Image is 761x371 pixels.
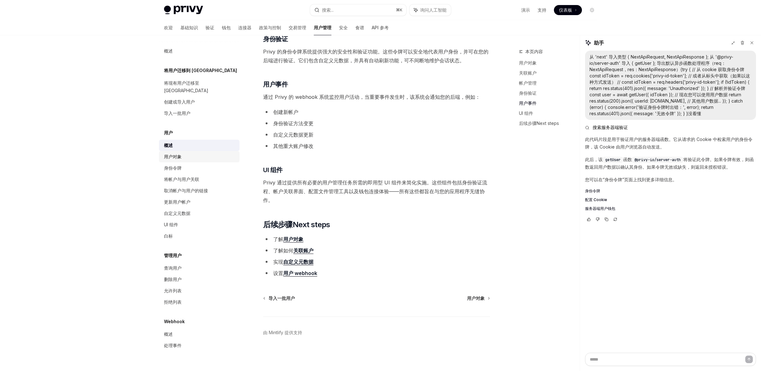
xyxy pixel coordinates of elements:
[164,68,237,73] font: 将用户迁移到 [GEOGRAPHIC_DATA]
[519,90,537,96] font: 身份验证
[238,25,251,30] font: 连接器
[159,329,240,340] a: 概述
[585,206,756,211] a: 服务器端用户钱包
[164,343,182,348] font: 处理事件
[164,265,182,271] font: 查询用户
[554,5,582,15] a: 仪表板
[159,274,240,285] a: 删除用户
[164,319,185,324] font: Webhook
[263,35,288,43] font: 身份验证
[538,7,546,13] a: 支持
[273,259,283,265] font: 实现
[273,236,283,242] font: 了解
[180,25,198,30] font: 基础知识
[519,121,559,126] font: 后续步骤Next steps
[180,20,198,35] a: 基础知识
[263,220,330,229] font: 后续步骤Next steps
[585,188,600,193] font: 身份令牌
[159,262,240,274] a: 查询用户
[159,185,240,196] a: 取消帐户与用户的链接
[339,20,348,35] a: 安全
[467,295,489,301] a: 用户对象
[159,45,240,57] a: 概述
[222,25,231,30] font: 钱包
[289,25,306,30] font: 交易管理
[273,143,313,149] font: 其他重大账户修改
[519,78,602,88] a: 帐户管理
[585,157,754,170] font: 将验证此令牌。如果令牌有效，则函数返回用户数据以确认其身份。如果令牌无效或缺失，则返回未授权错误。
[222,20,231,35] a: 钱包
[263,330,302,335] font: 由 Mintlify 提供支持
[322,7,334,13] font: 搜索...
[159,196,240,208] a: 更新用户帐户
[585,197,607,202] font: 配置 Cookie
[519,118,602,128] a: 后续步骤Next steps
[273,247,293,254] font: 了解如何
[283,270,317,276] font: 用户 webhook
[159,296,240,308] a: 拒绝列表
[273,270,283,276] font: 设置
[259,20,281,35] a: 政策与控制
[521,7,530,13] font: 演示
[594,40,604,46] font: 助手
[525,49,543,54] font: 本页内容
[605,157,621,162] span: getUser
[585,197,756,202] a: 配置 Cookie
[263,329,302,336] a: 由 Mintlify 提供支持
[164,110,190,116] font: 导入一批用户
[310,4,406,16] button: 搜索...⌘K
[339,25,348,30] font: 安全
[355,25,364,30] font: 食谱
[623,157,632,162] font: 函数
[372,25,389,30] font: API 参考
[745,356,753,363] button: 发送消息
[164,188,208,193] font: 取消帐户与用户的链接
[289,20,306,35] a: 交易管理
[159,285,240,296] a: 允许列表
[585,206,615,211] font: 服务器端用户钱包
[159,230,240,242] a: 白标
[164,253,182,258] font: 管理用户
[164,99,195,104] font: 创建或导入用户
[519,60,537,65] font: 用户对象
[293,247,313,254] font: 关联账户
[164,222,178,227] font: UI 组件
[634,157,681,162] span: @privy-io/server-auth
[206,25,214,30] font: 验证
[519,110,533,116] font: UI 组件
[164,288,182,293] font: 允许列表
[164,48,173,53] font: 概述
[164,211,190,216] font: 自定义元数据
[263,94,480,100] font: 通过 Privy 的 webhook 系统监控用户活动，当重要事件发生时，该系统会通知您的后端，例如：
[263,179,487,203] font: Privy 通过提供所有必要的用户管理任务所需的即用型 UI 组件来简化实施。这些组件包括身份验证流程、帐户关联界面、配置文件管理工具以及钱包连接体验——所有这些都旨在与您的应用程序无缝协作。
[259,25,281,30] font: 政策与控制
[206,20,214,35] a: 验证
[263,81,288,88] font: 用户事件
[164,143,173,148] font: 概述
[159,219,240,230] a: UI 组件
[519,58,602,68] a: 用户对象
[159,174,240,185] a: 将帐户与用户关联
[467,295,485,301] font: 用户对象
[164,80,208,93] font: 将现有用户迁移至 [GEOGRAPHIC_DATA]
[159,96,240,108] a: 创建或导入用户
[159,151,240,162] a: 用户对象
[519,70,537,76] font: 关联账户
[164,165,182,171] font: 身份令牌
[273,109,298,115] font: 创建新帐户
[283,236,303,243] a: 用户对象
[400,8,403,12] font: K
[164,20,173,35] a: 欢迎
[164,233,173,239] font: 白标
[159,340,240,351] a: 处理事件
[585,124,756,131] button: 搜索服务器端验证
[409,4,451,16] button: 询问人工智能
[519,100,537,106] font: 用户事件
[238,20,251,35] a: 连接器
[159,77,240,96] a: 将现有用户迁移至 [GEOGRAPHIC_DATA]
[283,259,313,265] a: 自定义元数据
[283,236,303,242] font: 用户对象
[159,208,240,219] a: 自定义元数据
[159,108,240,119] a: 导入一批用户
[164,25,173,30] font: 欢迎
